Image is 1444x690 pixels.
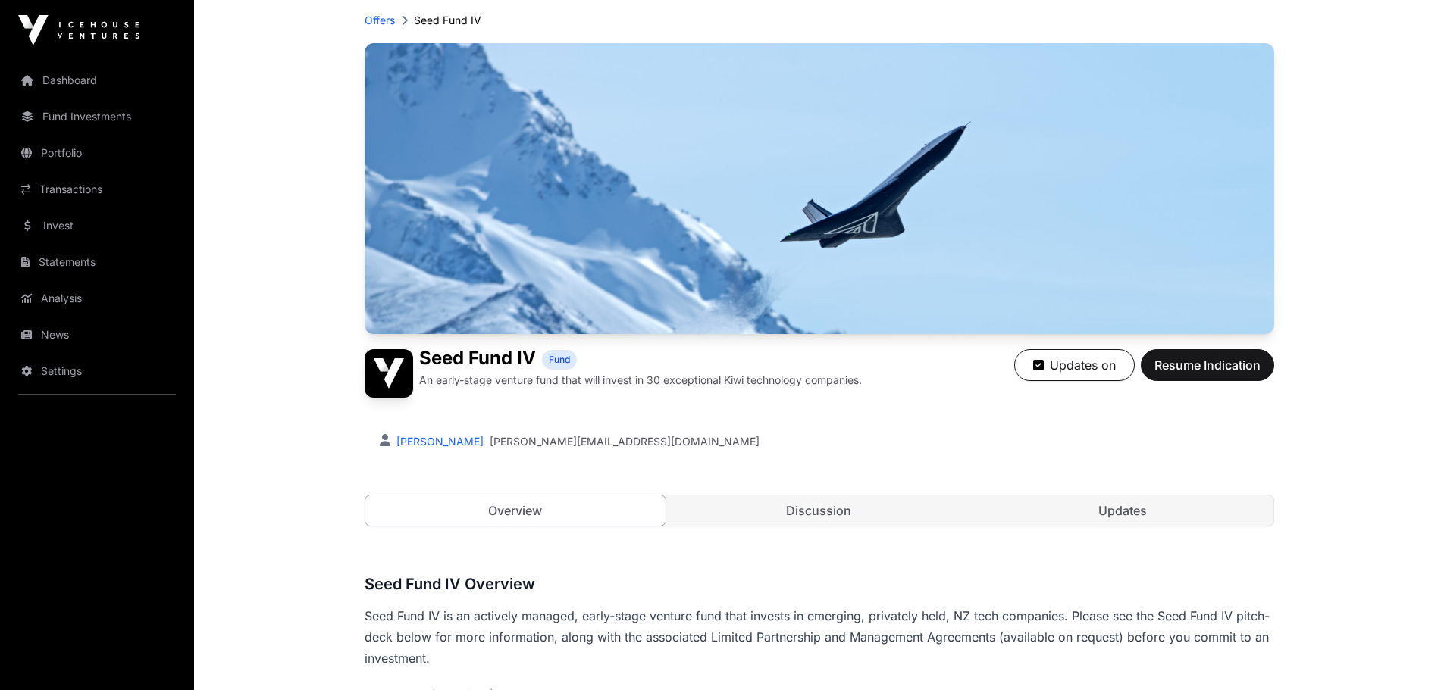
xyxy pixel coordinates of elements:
img: Seed Fund IV [365,43,1274,334]
a: Transactions [12,173,182,206]
img: Icehouse Ventures Logo [18,15,139,45]
a: Fund Investments [12,100,182,133]
span: Resume Indication [1154,356,1261,374]
a: Portfolio [12,136,182,170]
p: An early-stage venture fund that will invest in 30 exceptional Kiwi technology companies. [419,373,862,388]
a: Offers [365,13,395,28]
p: Seed Fund IV is an actively managed, early-stage venture fund that invests in emerging, privately... [365,605,1274,669]
span: Fund [549,354,570,366]
nav: Tabs [365,495,1273,526]
a: Settings [12,354,182,388]
a: Statements [12,245,182,279]
a: Updates [973,495,1273,526]
h1: Seed Fund IV [419,349,536,370]
p: Seed Fund IV [414,13,481,28]
a: [PERSON_NAME][EMAIL_ADDRESS][DOMAIN_NAME] [490,434,760,449]
button: Resume Indication [1141,349,1274,381]
img: Seed Fund IV [365,349,413,398]
button: Updates on [1014,349,1135,381]
a: Resume Indication [1141,364,1274,379]
iframe: Chat Widget [1368,617,1444,690]
h3: Seed Fund IV Overview [365,572,1274,596]
a: Invest [12,209,182,242]
a: Discussion [669,495,969,526]
a: Dashboard [12,64,182,97]
a: [PERSON_NAME] [393,435,484,448]
a: Analysis [12,282,182,315]
a: Overview [365,495,667,526]
a: News [12,318,182,351]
